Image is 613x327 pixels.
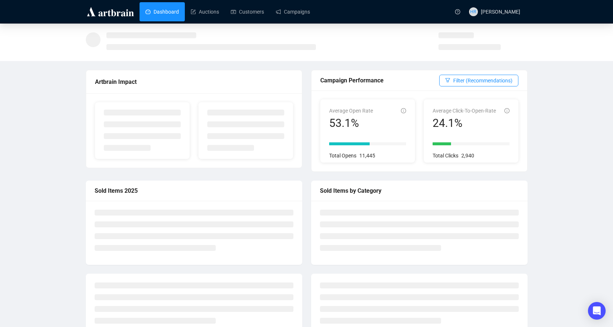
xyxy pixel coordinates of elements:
[231,2,264,21] a: Customers
[276,2,310,21] a: Campaigns
[445,78,450,83] span: filter
[453,77,512,85] span: Filter (Recommendations)
[481,9,520,15] span: [PERSON_NAME]
[95,77,293,86] div: Artbrain Impact
[470,8,476,15] span: HR
[329,108,373,114] span: Average Open Rate
[461,153,474,159] span: 2,940
[329,153,356,159] span: Total Opens
[433,116,496,130] div: 24.1%
[329,116,373,130] div: 53.1%
[320,186,519,195] div: Sold Items by Category
[95,186,293,195] div: Sold Items 2025
[588,302,606,320] div: Open Intercom Messenger
[359,153,375,159] span: 11,445
[439,75,518,86] button: Filter (Recommendations)
[504,108,510,113] span: info-circle
[191,2,219,21] a: Auctions
[455,9,460,14] span: question-circle
[433,108,496,114] span: Average Click-To-Open-Rate
[433,153,458,159] span: Total Clicks
[320,76,439,85] div: Campaign Performance
[86,6,135,18] img: logo
[145,2,179,21] a: Dashboard
[401,108,406,113] span: info-circle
